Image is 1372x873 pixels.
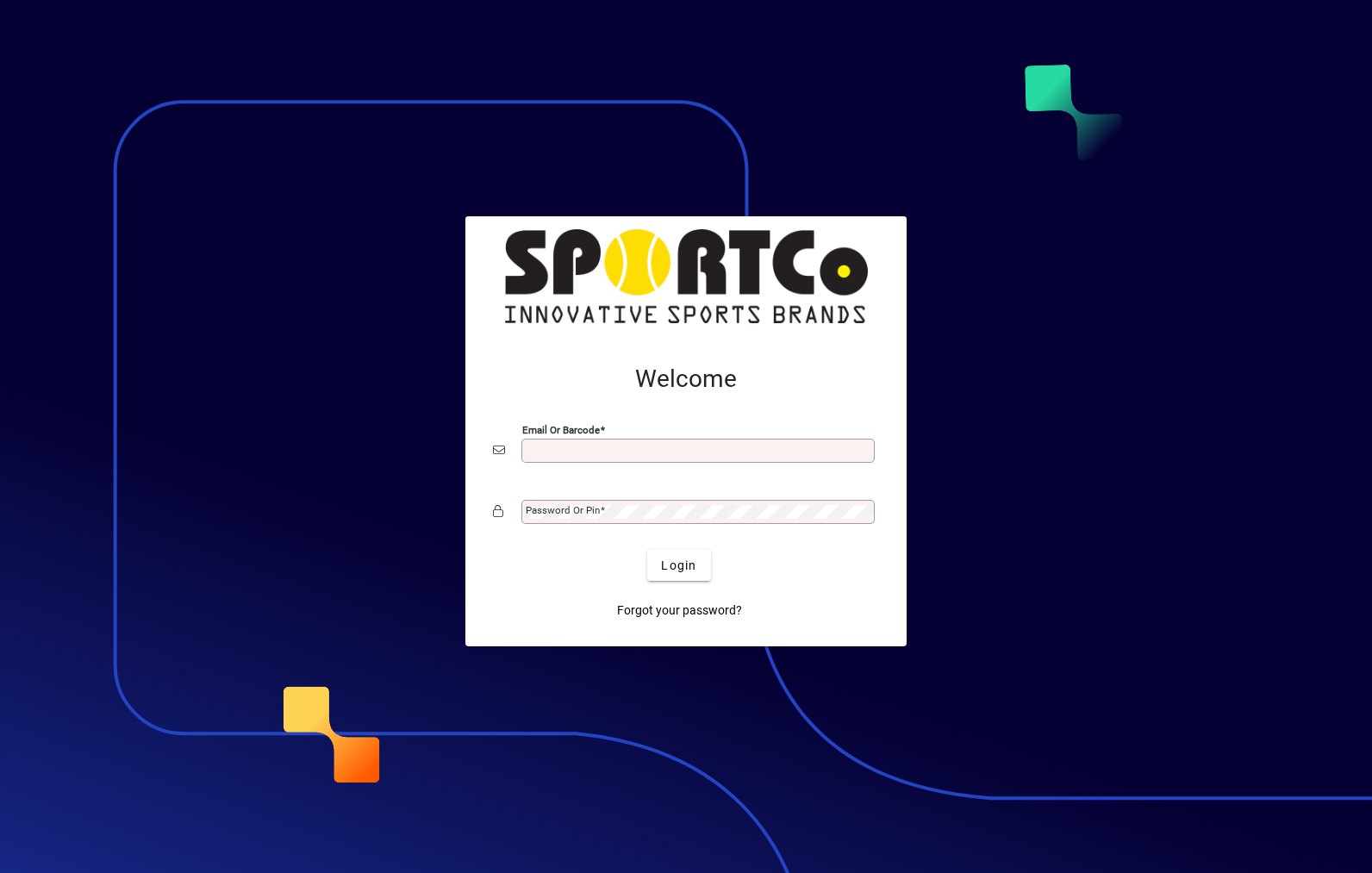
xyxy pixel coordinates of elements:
h2: Welcome [493,365,879,394]
span: Forgot your password? [617,602,742,620]
mat-label: Email or Barcode [522,424,600,436]
span: Login [661,557,696,575]
a: Forgot your password? [610,595,749,626]
mat-label: Password or Pin [526,504,600,516]
button: Login [647,550,710,581]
